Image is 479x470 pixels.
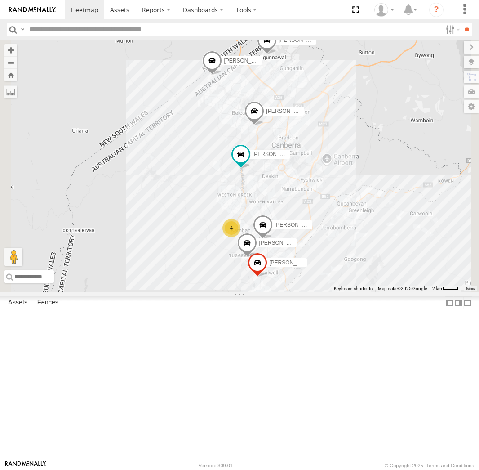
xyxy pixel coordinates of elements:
[466,287,475,291] a: Terms (opens in new tab)
[4,56,17,69] button: Zoom out
[224,57,268,63] span: [PERSON_NAME]
[454,296,463,309] label: Dock Summary Table to the Right
[442,23,461,36] label: Search Filter Options
[253,151,297,157] span: [PERSON_NAME]
[222,219,240,237] div: 4
[4,44,17,56] button: Zoom in
[259,240,303,246] span: [PERSON_NAME]
[5,461,46,470] a: Visit our Website
[279,37,323,43] span: [PERSON_NAME]
[385,463,474,468] div: © Copyright 2025 -
[378,286,427,291] span: Map data ©2025 Google
[464,100,479,113] label: Map Settings
[334,286,373,292] button: Keyboard shortcuts
[199,463,233,468] div: Version: 309.01
[4,248,22,266] button: Drag Pegman onto the map to open Street View
[426,463,474,468] a: Terms and Conditions
[9,7,56,13] img: rand-logo.svg
[432,286,442,291] span: 2 km
[463,296,472,309] label: Hide Summary Table
[269,260,314,266] span: [PERSON_NAME]
[4,69,17,81] button: Zoom Home
[445,296,454,309] label: Dock Summary Table to the Left
[275,222,319,228] span: [PERSON_NAME]
[371,3,397,17] div: Helen Mason
[4,297,32,309] label: Assets
[429,3,444,17] i: ?
[19,23,26,36] label: Search Query
[4,85,17,98] label: Measure
[33,297,63,309] label: Fences
[266,108,310,114] span: [PERSON_NAME]
[430,286,461,292] button: Map Scale: 2 km per 32 pixels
